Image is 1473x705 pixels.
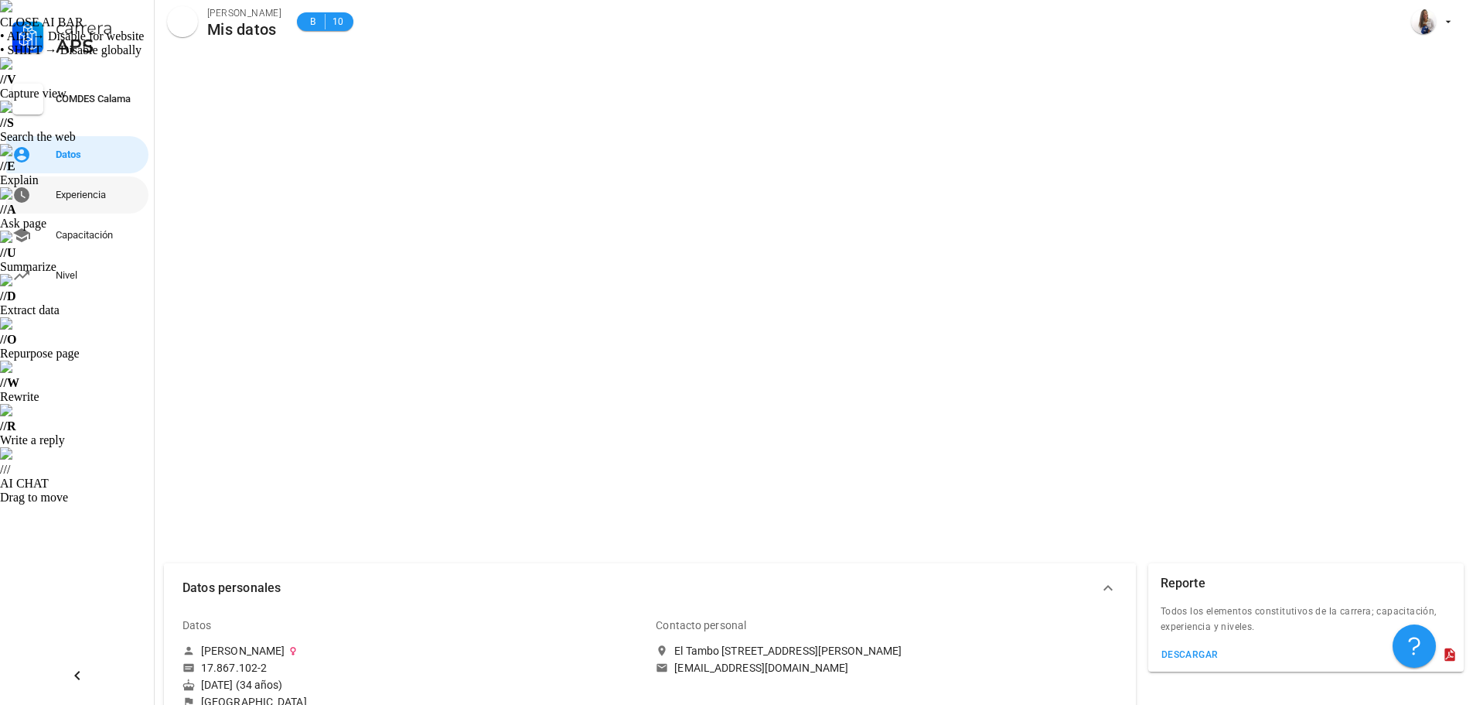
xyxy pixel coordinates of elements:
button: Datos personales [164,563,1136,613]
a: El Tambo [STREET_ADDRESS][PERSON_NAME] [656,644,1117,658]
div: [DATE] (34 años) [182,678,643,692]
div: [PERSON_NAME] [201,644,285,658]
div: Todos los elementos constitutivos de la carrera; capacitación, experiencia y niveles. [1148,604,1464,644]
div: Contacto personal [656,607,746,644]
span: Datos personales [182,577,1099,599]
a: [EMAIL_ADDRESS][DOMAIN_NAME] [656,661,1117,675]
div: [EMAIL_ADDRESS][DOMAIN_NAME] [674,661,848,675]
div: Reporte [1161,563,1205,604]
div: Datos [182,607,212,644]
div: El Tambo [STREET_ADDRESS][PERSON_NAME] [674,644,902,658]
div: 17.867.102-2 [201,661,267,675]
div: descargar [1161,649,1219,660]
button: descargar [1154,644,1225,666]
